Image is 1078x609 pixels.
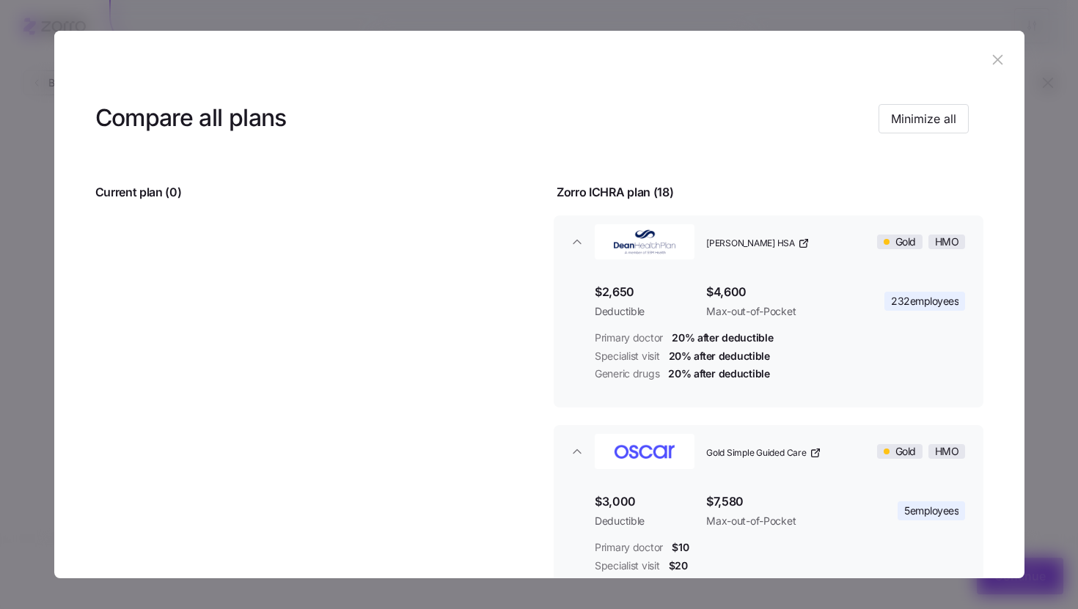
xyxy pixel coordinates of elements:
[595,366,659,381] span: Generic drugs
[935,235,959,248] span: HMO
[706,492,854,511] span: $7,580
[668,366,769,381] span: 20% after deductible
[595,540,663,555] span: Primary doctor
[672,540,689,555] span: $10
[706,283,854,301] span: $4,600
[595,437,694,466] img: Oscar
[706,237,795,250] span: [PERSON_NAME] HSA
[595,576,659,591] span: Generic drugs
[891,294,958,309] span: 232 employees
[595,304,694,319] span: Deductible
[95,183,182,202] span: Current plan ( 0 )
[706,514,854,528] span: Max-out-of-Pocket
[595,227,694,256] img: Dean Health Plan
[891,110,956,128] span: Minimize all
[672,331,773,345] span: 20% after deductible
[595,492,694,511] span: $3,000
[595,331,663,345] span: Primary doctor
[895,445,916,458] span: Gold
[895,235,916,248] span: Gold
[706,447,821,459] a: Gold Simple Guided Care
[706,447,806,459] span: Gold Simple Guided Care
[904,503,958,518] span: 5 employees
[554,425,983,478] button: OscarGold Simple Guided CareGoldHMO
[879,104,969,133] button: Minimize all
[554,215,983,268] button: Dean Health Plan[PERSON_NAME] HSAGoldHMO
[557,183,673,202] span: Zorro ICHRA plan ( 18 )
[669,558,688,573] span: $20
[554,268,983,407] div: Dean Health Plan[PERSON_NAME] HSAGoldHMO
[669,349,770,363] span: 20% after deductible
[595,283,694,301] span: $2,650
[706,304,854,319] span: Max-out-of-Pocket
[668,576,681,591] span: $3
[595,558,660,573] span: Specialist visit
[706,237,810,250] a: [PERSON_NAME] HSA
[595,514,694,528] span: Deductible
[95,102,287,135] h3: Compare all plans
[935,445,959,458] span: HMO
[595,349,660,363] span: Specialist visit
